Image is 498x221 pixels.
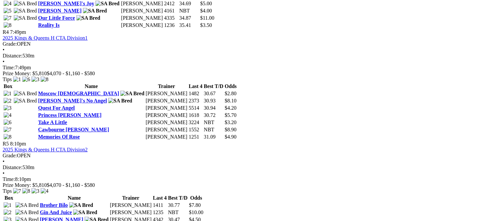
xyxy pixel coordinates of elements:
img: 3 [4,105,11,111]
span: $7.80 [189,202,201,208]
td: [PERSON_NAME] [121,22,163,29]
img: SA Bred [14,15,37,21]
span: Tips [3,77,12,82]
td: 2373 [188,98,203,104]
div: 7:49pm [3,65,495,71]
td: [PERSON_NAME] [121,15,163,21]
span: Distance: [3,165,22,170]
span: • [3,47,5,53]
td: 1235 [152,209,167,216]
th: Last 4 [152,195,167,201]
th: Best T/D [168,195,188,201]
td: [PERSON_NAME] [145,98,188,104]
span: R5 [3,141,9,146]
span: $8.90 [225,127,236,132]
img: 7 [13,188,21,194]
span: $2.80 [225,91,236,96]
a: 2025 Kings & Queens H CTA Division2 [3,147,88,152]
span: Box [5,195,13,201]
div: OPEN [3,153,495,159]
td: [PERSON_NAME] [145,119,188,126]
img: SA Bred [14,1,37,7]
img: 8 [4,134,11,140]
td: 1411 [152,202,167,209]
img: 8 [41,77,49,82]
img: SA Bred [69,202,93,208]
img: 2 [4,210,11,215]
span: Grade: [3,153,17,158]
img: 1 [4,91,11,97]
td: 5514 [188,105,203,111]
th: Best T/D [204,83,224,90]
span: • [3,59,5,64]
td: 34.69 [179,0,199,7]
img: SA Bred [120,91,144,97]
a: Princess [PERSON_NAME] [38,112,101,118]
img: 1 [13,77,21,82]
span: Distance: [3,53,22,58]
td: NBT [179,8,199,14]
img: SA Bred [73,210,97,215]
span: $4,070 - $1,160 - $580 [47,182,95,188]
td: 30.94 [204,105,224,111]
div: 8:10pm [3,176,495,182]
td: [PERSON_NAME] [110,202,152,209]
a: Our Little Force [38,15,75,21]
img: 3 [31,188,39,194]
img: 6 [22,77,30,82]
td: 1251 [188,134,203,140]
td: [PERSON_NAME] [145,90,188,97]
img: SA Bred [15,202,39,208]
span: Box [4,83,12,89]
span: 8:10pm [10,141,26,146]
a: 2025 Kings & Queens H CTA Division1 [3,35,88,41]
td: NBT [168,209,188,216]
img: 4 [4,112,11,118]
td: 1552 [188,126,203,133]
td: [PERSON_NAME] [121,0,163,7]
div: Prize Money: $5,810 [3,182,495,188]
td: 1236 [164,22,178,29]
td: 35.41 [179,22,199,29]
a: Brother Bilo [40,202,68,208]
a: Memories Of Rose [38,134,80,140]
img: SA Bred [76,15,100,21]
img: 1 [4,202,11,208]
img: SA Bred [15,210,39,215]
th: Trainer [110,195,152,201]
span: • [3,170,5,176]
td: 31.09 [204,134,224,140]
td: [PERSON_NAME] [145,134,188,140]
span: $4.90 [225,134,236,140]
img: 7 [4,127,11,133]
span: $11.00 [200,15,214,21]
img: 7 [4,15,11,21]
span: R4 [3,29,9,35]
span: $4.20 [225,105,236,111]
span: Grade: [3,41,17,47]
img: SA Bred [108,98,132,104]
a: [PERSON_NAME]'s No Angel [38,98,107,103]
img: SA Bred [14,91,37,97]
td: 3224 [188,119,203,126]
img: 5 [4,8,11,14]
a: Gin And Juice [40,210,72,215]
th: Name [38,83,145,90]
span: $3.50 [200,22,212,28]
img: 4 [4,1,11,7]
td: 30.72 [204,112,224,119]
span: $8.10 [225,98,236,103]
td: 4335 [164,15,178,21]
img: SA Bred [14,8,37,14]
img: 6 [4,120,11,125]
div: OPEN [3,41,495,47]
img: 8 [22,188,30,194]
td: 30.77 [168,202,188,209]
td: NBT [204,119,224,126]
img: SA Bred [14,98,37,104]
td: [PERSON_NAME] [121,8,163,14]
span: $10.00 [189,210,203,215]
span: Time: [3,176,15,182]
th: Trainer [145,83,188,90]
td: 2412 [164,0,178,7]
